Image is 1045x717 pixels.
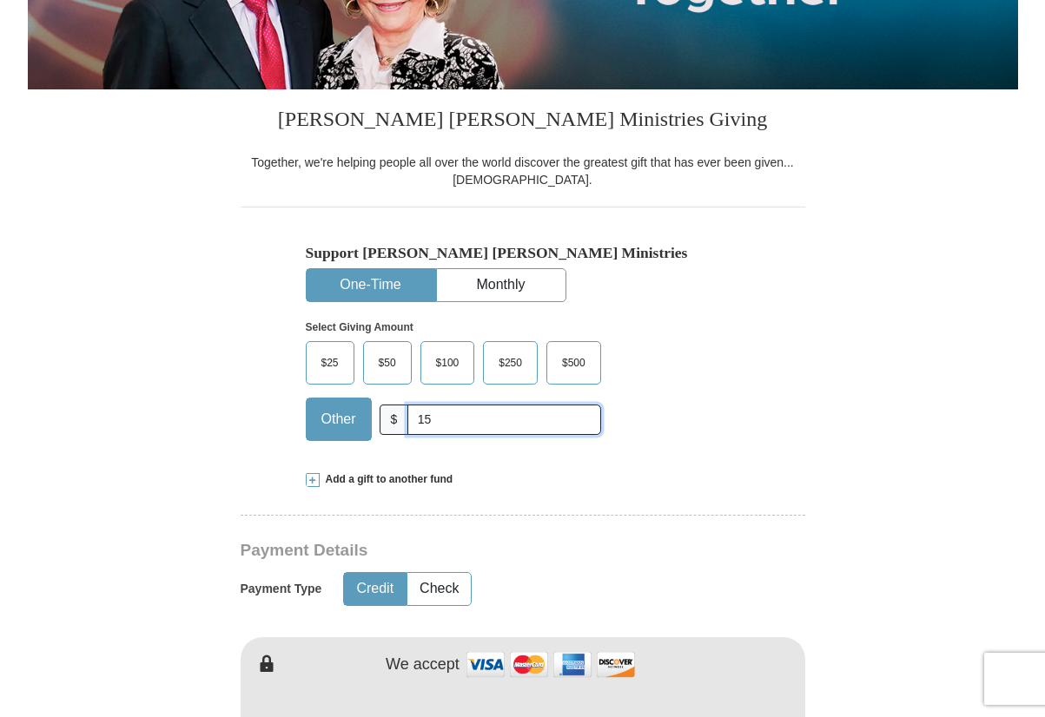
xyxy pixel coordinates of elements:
[427,350,468,376] span: $100
[241,582,322,596] h5: Payment Type
[307,269,435,301] button: One-Time
[407,405,600,435] input: Other Amount
[464,646,638,683] img: credit cards accepted
[320,472,453,487] span: Add a gift to another fund
[380,405,409,435] span: $
[490,350,531,376] span: $250
[313,406,365,432] span: Other
[553,350,594,376] span: $500
[407,573,471,605] button: Check
[313,350,347,376] span: $25
[437,269,565,301] button: Monthly
[370,350,405,376] span: $50
[241,154,805,188] div: Together, we're helping people all over the world discover the greatest gift that has ever been g...
[344,573,406,605] button: Credit
[386,655,460,674] h4: We accept
[241,541,684,561] h3: Payment Details
[306,321,413,333] strong: Select Giving Amount
[306,244,740,262] h5: Support [PERSON_NAME] [PERSON_NAME] Ministries
[241,89,805,154] h3: [PERSON_NAME] [PERSON_NAME] Ministries Giving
